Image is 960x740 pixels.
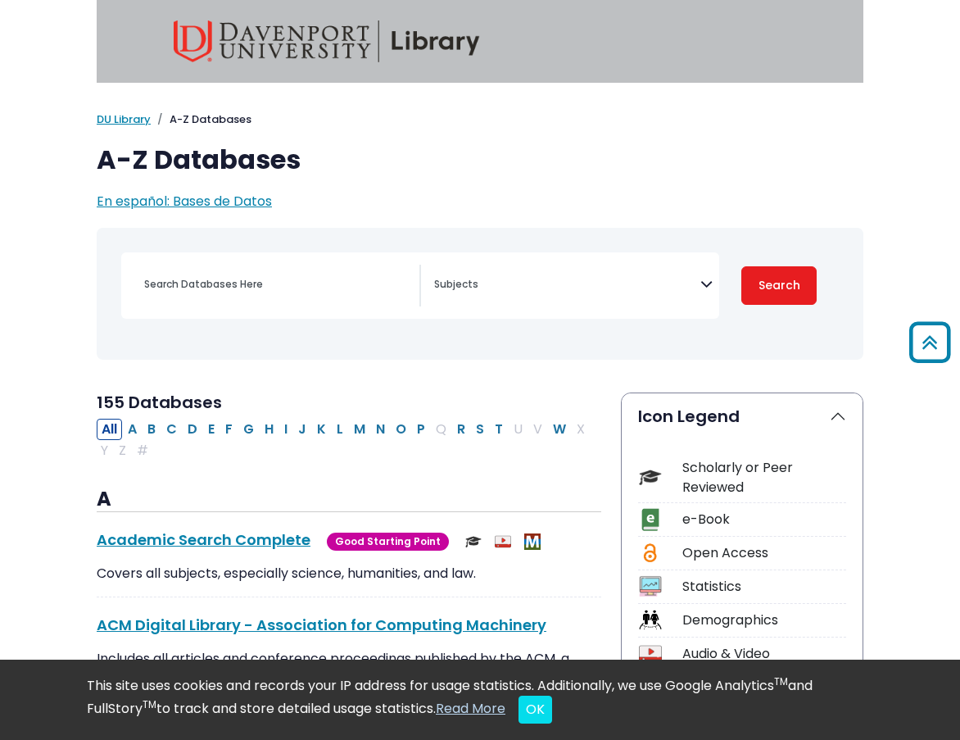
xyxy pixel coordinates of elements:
[97,564,601,583] p: Covers all subjects, especially science, humanities, and law.
[183,419,202,440] button: Filter Results D
[238,419,259,440] button: Filter Results G
[682,577,846,597] div: Statistics
[452,419,470,440] button: Filter Results R
[97,111,151,127] a: DU Library
[97,192,272,211] a: En español: Bases de Datos
[640,542,660,564] img: Icon Open Access
[143,697,156,711] sup: TM
[260,419,278,440] button: Filter Results H
[412,419,430,440] button: Filter Results P
[434,279,700,293] textarea: Search
[87,676,873,724] div: This site uses cookies and records your IP address for usage statistics. Additionally, we use Goo...
[495,533,511,550] img: Audio & Video
[490,419,508,440] button: Filter Results T
[97,419,122,440] button: All
[312,419,331,440] button: Filter Results K
[293,419,311,440] button: Filter Results J
[741,266,817,305] button: Submit for Search Results
[471,419,489,440] button: Filter Results S
[97,615,546,635] a: ACM Digital Library - Association for Computing Machinery
[327,533,449,552] span: Good Starting Point
[174,20,480,62] img: Davenport University Library
[639,609,661,631] img: Icon Demographics
[639,466,661,488] img: Icon Scholarly or Peer Reviewed
[97,488,601,512] h3: A
[97,144,863,175] h1: A-Z Databases
[391,419,411,440] button: Filter Results O
[279,419,292,440] button: Filter Results I
[203,419,220,440] button: Filter Results E
[123,419,142,440] button: Filter Results A
[97,529,310,550] a: Academic Search Complete
[97,391,222,414] span: 155 Databases
[518,696,552,724] button: Close
[548,419,571,440] button: Filter Results W
[151,111,251,128] li: A-Z Databases
[682,611,846,630] div: Demographics
[220,419,238,440] button: Filter Results F
[143,419,161,440] button: Filter Results B
[349,419,370,440] button: Filter Results M
[639,642,661,665] img: Icon Audio & Video
[774,674,788,688] sup: TM
[465,533,482,550] img: Scholarly or Peer Reviewed
[97,649,601,708] p: Includes all articles and conference proceedings published by the ACM, a non-profit international...
[622,393,863,439] button: Icon Legend
[682,543,846,563] div: Open Access
[682,458,846,497] div: Scholarly or Peer Reviewed
[639,508,661,530] img: Icon e-Book
[161,419,182,440] button: Filter Results C
[682,644,846,664] div: Audio & Video
[97,228,863,360] nav: Search filters
[332,419,348,440] button: Filter Results L
[903,329,956,356] a: Back to Top
[524,533,541,550] img: MeL (Michigan electronic Library)
[639,575,661,597] img: Icon Statistics
[97,420,591,460] div: Alpha-list to filter by first letter of database name
[682,510,846,529] div: e-Book
[436,699,505,718] a: Read More
[134,273,419,297] input: Search database by title or keyword
[97,111,863,128] nav: breadcrumb
[371,419,390,440] button: Filter Results N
